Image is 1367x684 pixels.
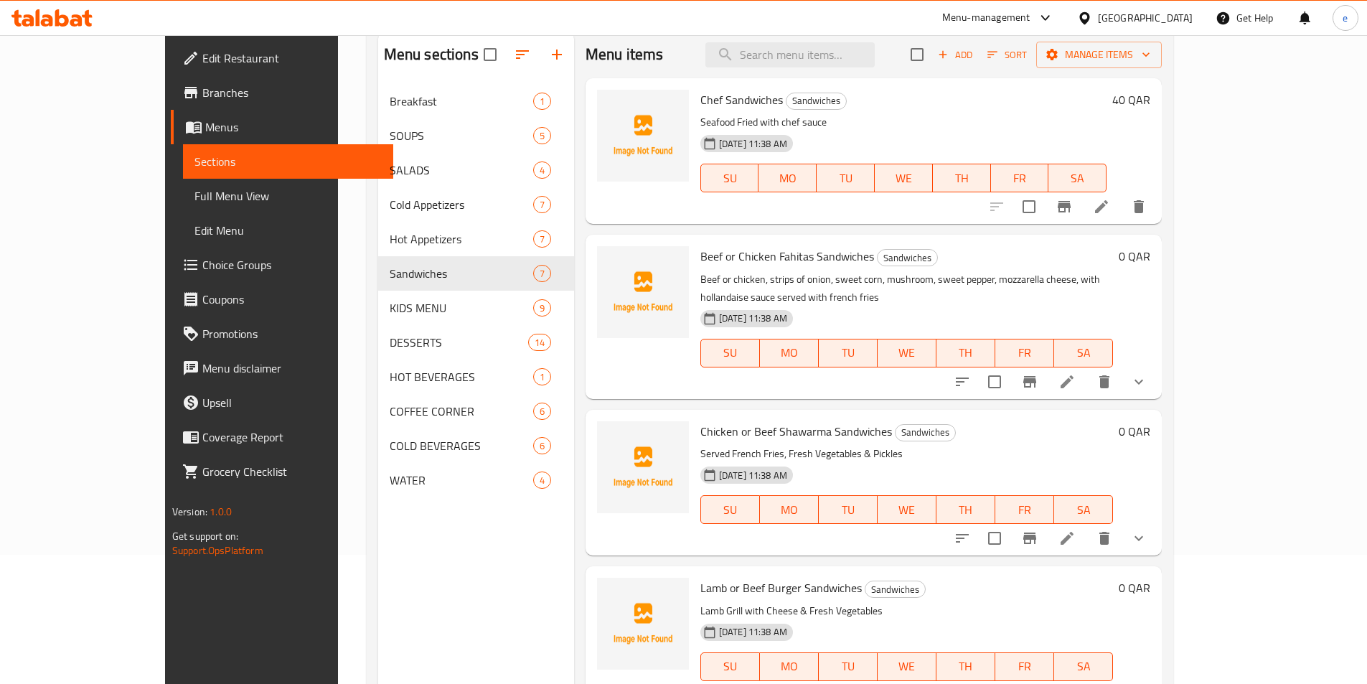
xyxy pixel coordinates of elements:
[1112,90,1150,110] h6: 40 QAR
[817,164,875,192] button: TU
[172,541,263,560] a: Support.OpsPlatform
[505,37,540,72] span: Sort sections
[390,161,533,179] span: SALADS
[1036,42,1162,68] button: Manage items
[475,39,505,70] span: Select all sections
[700,271,1113,306] p: Beef or chicken, strips of onion, sweet corn, mushroom, sweet pepper, mozzarella cheese, with hol...
[933,164,991,192] button: TH
[171,351,393,385] a: Menu disclaimer
[534,474,550,487] span: 4
[378,291,574,325] div: KIDS MENU9
[760,495,819,524] button: MO
[378,428,574,463] div: COLD BEVERAGES6
[1001,656,1048,677] span: FR
[378,325,574,360] div: DESSERTS14
[171,75,393,110] a: Branches
[533,161,551,179] div: items
[202,394,382,411] span: Upsell
[390,403,533,420] div: COFFEE CORNER
[378,222,574,256] div: Hot Appetizers7
[1119,578,1150,598] h6: 0 QAR
[1087,365,1122,399] button: delete
[1013,521,1047,556] button: Branch-specific-item
[705,42,875,67] input: search
[533,437,551,454] div: items
[378,360,574,394] div: HOT BEVERAGES1
[390,368,533,385] span: HOT BEVERAGES
[1119,246,1150,266] h6: 0 QAR
[390,196,533,213] div: Cold Appetizers
[1048,164,1107,192] button: SA
[172,502,207,521] span: Version:
[945,521,980,556] button: sort-choices
[586,44,664,65] h2: Menu items
[597,246,689,338] img: Beef or Chicken Fahitas Sandwiches
[597,421,689,513] img: Chicken or Beef Shawarma Sandwiches
[378,187,574,222] div: Cold Appetizers7
[171,41,393,75] a: Edit Restaurant
[883,342,931,363] span: WE
[713,469,793,482] span: [DATE] 11:38 AM
[766,500,813,520] span: MO
[1119,421,1150,441] h6: 0 QAR
[171,454,393,489] a: Grocery Checklist
[713,625,793,639] span: [DATE] 11:38 AM
[984,44,1030,66] button: Sort
[205,118,382,136] span: Menus
[1060,342,1107,363] span: SA
[1122,365,1156,399] button: show more
[533,299,551,317] div: items
[384,44,479,65] h2: Menu sections
[194,187,382,205] span: Full Menu View
[865,581,925,598] span: Sandwiches
[1060,500,1107,520] span: SA
[534,198,550,212] span: 7
[936,47,974,63] span: Add
[202,256,382,273] span: Choice Groups
[825,342,872,363] span: TU
[786,93,846,109] span: Sandwiches
[390,93,533,110] span: Breakfast
[534,267,550,281] span: 7
[1054,495,1113,524] button: SA
[700,577,862,599] span: Lamb or Beef Burger Sandwiches
[533,265,551,282] div: items
[1058,530,1076,547] a: Edit menu item
[1001,500,1048,520] span: FR
[1343,10,1348,26] span: e
[1054,168,1101,189] span: SA
[390,334,528,351] span: DESSERTS
[707,500,754,520] span: SU
[202,463,382,480] span: Grocery Checklist
[902,39,932,70] span: Select section
[172,527,238,545] span: Get support on:
[533,196,551,213] div: items
[202,360,382,377] span: Menu disclaimer
[194,153,382,170] span: Sections
[819,652,878,681] button: TU
[533,403,551,420] div: items
[878,652,936,681] button: WE
[533,127,551,144] div: items
[700,339,760,367] button: SU
[534,129,550,143] span: 5
[390,230,533,248] span: Hot Appetizers
[534,301,550,315] span: 9
[700,245,874,267] span: Beef or Chicken Fahitas Sandwiches
[878,339,936,367] button: WE
[700,495,760,524] button: SU
[210,502,232,521] span: 1.0.0
[939,168,985,189] span: TH
[171,420,393,454] a: Coverage Report
[390,437,533,454] span: COLD BEVERAGES
[1130,373,1147,390] svg: Show Choices
[183,213,393,248] a: Edit Menu
[936,495,995,524] button: TH
[194,222,382,239] span: Edit Menu
[202,291,382,308] span: Coupons
[819,339,878,367] button: TU
[700,445,1113,463] p: Served French Fries, Fresh Vegetables & Pickles
[1130,530,1147,547] svg: Show Choices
